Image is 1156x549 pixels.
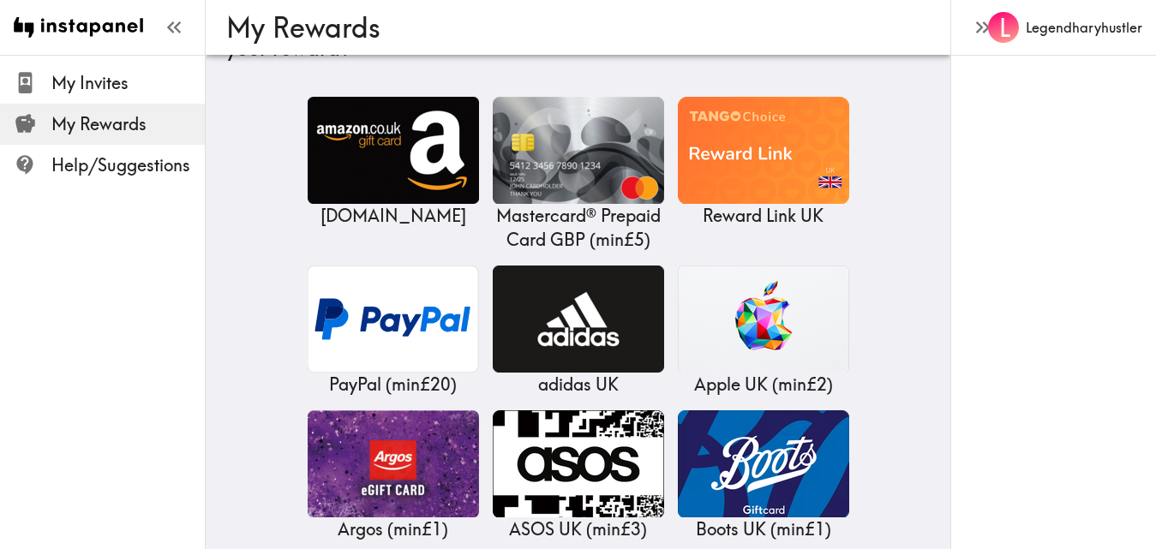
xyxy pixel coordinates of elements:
a: ArgosArgos (min£1) [308,410,479,541]
a: ASOS UKASOS UK (min£3) [493,410,664,541]
a: Amazon.co.uk[DOMAIN_NAME] [308,97,479,228]
h3: My Rewards [226,11,916,44]
img: adidas UK [493,266,664,373]
p: Boots UK ( min £1 ) [678,517,849,541]
p: Apple UK ( min £2 ) [678,373,849,397]
img: PayPal [308,266,479,373]
a: Boots UKBoots UK (min£1) [678,410,849,541]
h6: Legendharyhustler [1026,18,1142,37]
span: My Rewards [51,112,205,136]
a: Reward Link UKReward Link UK [678,97,849,228]
span: Help/Suggestions [51,153,205,177]
p: adidas UK [493,373,664,397]
img: Reward Link UK [678,97,849,204]
a: Mastercard® Prepaid Card GBPMastercard® Prepaid Card GBP (min£5) [493,97,664,252]
p: Mastercard® Prepaid Card GBP ( min £5 ) [493,204,664,252]
img: Apple UK [678,266,849,373]
span: L [999,13,1010,43]
p: PayPal ( min £20 ) [308,373,479,397]
img: Amazon.co.uk [308,97,479,204]
img: Mastercard® Prepaid Card GBP [493,97,664,204]
a: Apple UKApple UK (min£2) [678,266,849,397]
p: [DOMAIN_NAME] [308,204,479,228]
img: ASOS UK [493,410,664,517]
p: Reward Link UK [678,204,849,228]
p: Argos ( min £1 ) [308,517,479,541]
img: Boots UK [678,410,849,517]
span: My Invites [51,71,205,95]
a: adidas UKadidas UK [493,266,664,397]
img: Argos [308,410,479,517]
p: ASOS UK ( min £3 ) [493,517,664,541]
a: PayPalPayPal (min£20) [308,266,479,397]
